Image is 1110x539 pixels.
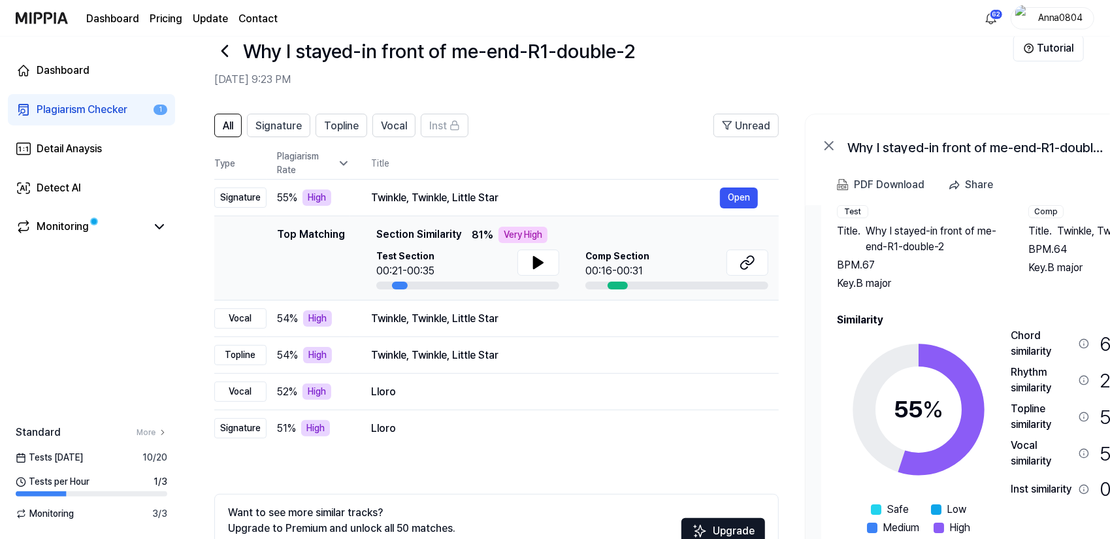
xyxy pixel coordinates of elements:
span: 81 % [472,227,493,243]
h2: [DATE] 9:23 PM [214,72,1013,88]
h1: Why I stayed-in front of me-end-R1-double-2 [243,37,635,66]
div: Lloro [371,384,758,400]
th: Title [371,148,779,179]
div: Test [837,205,868,218]
div: Monitoring [37,219,89,235]
div: Detect AI [37,180,81,196]
button: profileAnna0804 [1011,7,1094,29]
div: Top Matching [277,227,345,289]
span: Safe [887,502,909,517]
a: Detect AI [8,172,175,204]
span: Low [947,502,966,517]
div: 00:16-00:31 [585,263,649,279]
div: Why I stayed-in front of me-end-R1-double-2 [847,138,1109,154]
span: 10 / 20 [142,451,167,465]
a: Monitoring [16,219,146,235]
span: Monitoring [16,507,74,521]
img: profile [1015,5,1031,31]
div: Very High [498,227,547,243]
img: 알림 [983,10,999,26]
span: Signature [255,118,302,134]
div: Vocal similarity [1011,438,1073,469]
div: Signature [214,188,267,208]
button: Inst [421,114,468,137]
th: Type [214,148,267,180]
div: BPM. 67 [837,257,1002,273]
div: High [302,384,331,400]
button: Pricing [150,11,182,27]
a: Detail Anaysis [8,133,175,165]
div: Twinkle, Twinkle, Little Star [371,348,758,363]
div: Plagiarism Rate [277,150,350,177]
button: Tutorial [1013,35,1084,61]
span: Why I stayed-in front of me-end-R1-double-2 [866,223,1002,255]
div: Comp [1028,205,1064,218]
div: Topline [214,345,267,365]
button: 알림62 [981,8,1002,29]
img: Help [1024,43,1034,54]
span: % [922,395,943,423]
span: 52 % [277,384,297,400]
a: Dashboard [86,11,139,27]
div: Twinkle, Twinkle, Little Star [371,190,720,206]
div: PDF Download [854,176,924,193]
div: Signature [214,418,267,438]
span: Unread [735,118,770,134]
button: Vocal [372,114,416,137]
a: Plagiarism Checker1 [8,94,175,125]
a: Dashboard [8,55,175,86]
div: 00:21-00:35 [376,263,434,279]
span: Comp Section [585,250,649,263]
span: Tests per Hour [16,475,90,489]
a: Update [193,11,228,27]
div: Chord similarity [1011,328,1073,359]
span: Vocal [381,118,407,134]
button: Unread [713,114,779,137]
span: Section Similarity [376,227,461,243]
a: More [137,427,167,438]
div: Rhythm similarity [1011,365,1073,396]
div: Anna0804 [1035,10,1086,25]
span: High [949,520,970,536]
div: Detail Anaysis [37,141,102,157]
div: Dashboard [37,63,90,78]
span: Medium [883,520,919,536]
span: 3 / 3 [152,507,167,521]
span: 54 % [277,311,298,327]
div: 55 [894,392,943,427]
span: 51 % [277,421,296,436]
span: 55 % [277,190,297,206]
div: 62 [990,9,1003,20]
div: High [301,420,330,436]
button: All [214,114,242,137]
span: Test Section [376,250,434,263]
div: Inst similarity [1011,482,1073,497]
span: Inst [429,118,447,134]
span: Title . [837,223,860,255]
img: Sparkles [692,523,708,539]
button: Signature [247,114,310,137]
span: Tests [DATE] [16,451,83,465]
span: Title . [1028,223,1052,239]
div: High [302,189,331,206]
div: 1 [154,105,167,116]
button: Share [943,172,1004,198]
div: Topline similarity [1011,401,1073,433]
div: Vocal [214,308,267,329]
span: 1 / 3 [154,475,167,489]
button: Open [720,188,758,208]
span: 54 % [277,348,298,363]
div: High [303,347,332,363]
button: PDF Download [834,172,927,198]
img: PDF Download [837,179,849,191]
div: Lloro [371,421,758,436]
div: Key. B major [837,276,1002,291]
span: Standard [16,425,61,440]
span: All [223,118,233,134]
div: Share [965,176,993,193]
button: Topline [316,114,367,137]
div: Vocal [214,382,267,402]
a: Contact [238,11,278,27]
span: Topline [324,118,359,134]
